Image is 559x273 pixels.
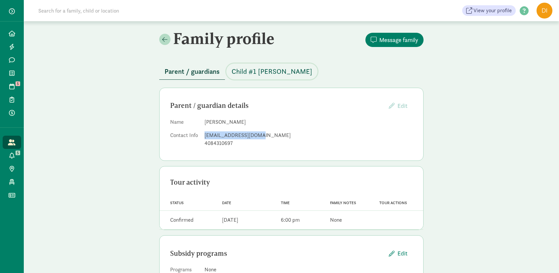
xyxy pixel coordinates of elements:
div: Tour activity [170,177,413,188]
span: Edit [397,249,407,258]
button: Child #1 [PERSON_NAME] [226,64,317,79]
button: Parent / guardians [159,64,225,80]
div: 6:00 pm [281,216,300,224]
div: 4084310697 [205,139,413,147]
a: View your profile [462,5,516,16]
dd: [PERSON_NAME] [205,118,413,126]
button: Message family [365,33,424,47]
div: Subsidy programs [170,248,384,259]
span: View your profile [473,7,512,15]
div: [DATE] [222,216,238,224]
a: Parent / guardians [159,68,225,75]
span: Tour actions [379,201,407,205]
span: Parent / guardians [165,66,220,77]
button: Edit [384,246,413,260]
div: [EMAIL_ADDRESS][DOMAIN_NAME] [205,131,413,139]
span: 5 [16,81,20,86]
h2: Family profile [159,29,290,48]
span: Message family [379,35,418,44]
span: Time [281,201,290,205]
span: Family notes [330,201,356,205]
span: Edit [397,102,407,110]
dt: Contact Info [170,131,199,150]
a: Child #1 [PERSON_NAME] [226,68,317,75]
div: Confirmed [170,216,194,224]
input: Search for a family, child or location [34,4,220,17]
button: Edit [384,99,413,113]
a: 5 [3,80,21,93]
dt: Name [170,118,199,129]
div: Parent / guardian details [170,100,384,111]
span: Status [170,201,184,205]
div: None [330,216,342,224]
span: Date [222,201,231,205]
iframe: Chat Widget [526,241,559,273]
span: 5 [16,151,20,155]
a: 5 [3,149,21,162]
span: Child #1 [PERSON_NAME] [232,66,312,77]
